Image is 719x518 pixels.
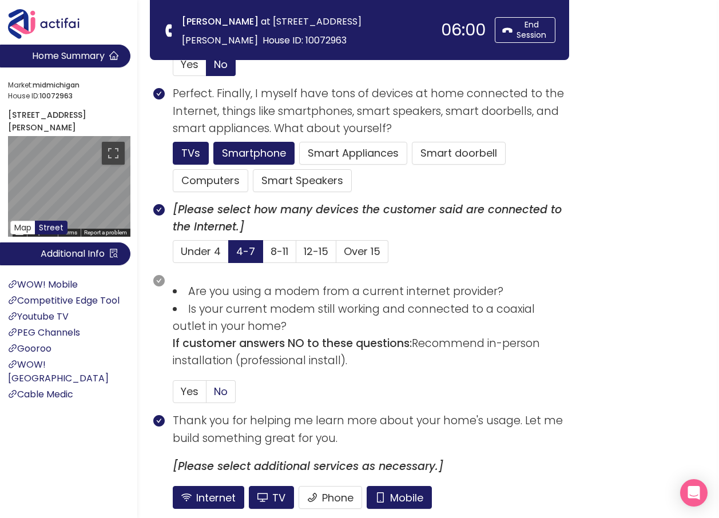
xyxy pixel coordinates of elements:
[8,389,17,399] span: link
[8,9,90,39] img: Actifai Logo
[153,204,165,216] span: check-circle
[173,169,248,192] button: Computers
[8,360,17,369] span: link
[495,17,555,43] button: End Session
[173,202,562,234] b: [Please select how many devices the customer said are connected to the Internet.]
[14,222,31,233] span: Map
[84,229,127,236] a: Report a problem
[102,142,125,165] button: Toggle fullscreen view
[173,412,569,447] p: Thank you for helping me learn more about your home's usage. Let me build something great for you.
[249,486,294,509] button: TV
[182,15,259,28] strong: [PERSON_NAME]
[8,278,78,291] a: WOW! Mobile
[164,25,176,37] span: phone
[680,479,708,507] div: Open Intercom Messenger
[39,91,73,101] strong: 10072963
[173,336,412,351] b: If customer answers NO to these questions:
[8,312,17,321] span: link
[8,344,17,353] span: link
[214,384,228,399] span: No
[8,280,17,289] span: link
[8,388,73,401] a: Cable Medic
[8,91,127,102] span: House ID:
[344,244,380,258] span: Over 15
[173,283,569,300] li: Are you using a modem from a current internet provider?
[153,88,165,99] span: check-circle
[263,34,347,47] span: House ID: 10072963
[8,328,17,337] span: link
[299,486,362,509] button: Phone
[304,244,328,258] span: 12-15
[8,326,80,339] a: PEG Channels
[33,80,80,90] strong: midmichigan
[8,358,109,385] a: WOW! [GEOGRAPHIC_DATA]
[236,244,255,258] span: 4-7
[8,310,69,323] a: Youtube TV
[8,342,51,355] a: Gooroo
[412,142,506,165] button: Smart doorbell
[61,229,77,236] a: Terms
[173,301,569,335] li: Is your current modem still working and connected to a coaxial outlet in your home?
[182,15,362,47] span: at [STREET_ADDRESS][PERSON_NAME]
[173,142,209,165] button: TVs
[441,22,486,38] div: 06:00
[153,415,165,427] span: check-circle
[214,57,228,71] span: No
[173,335,569,369] p: Recommend in-person installation (professional install).
[173,459,443,474] b: [Please select additional services as necessary.]
[253,169,352,192] button: Smart Speakers
[39,222,63,233] span: Street
[8,136,130,237] div: Map
[181,384,198,399] span: Yes
[8,136,130,237] div: Street View
[213,142,295,165] button: Smartphone
[299,142,407,165] button: Smart Appliances
[181,244,221,258] span: Under 4
[173,85,569,137] p: Perfect. Finally, I myself have tons of devices at home connected to the Internet, things like sm...
[271,244,288,258] span: 8-11
[8,296,17,305] span: link
[8,109,86,133] strong: [STREET_ADDRESS][PERSON_NAME]
[8,80,127,91] span: Market:
[153,275,165,286] span: check-circle
[181,57,198,71] span: Yes
[367,486,432,509] button: Mobile
[8,294,120,307] a: Competitive Edge Tool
